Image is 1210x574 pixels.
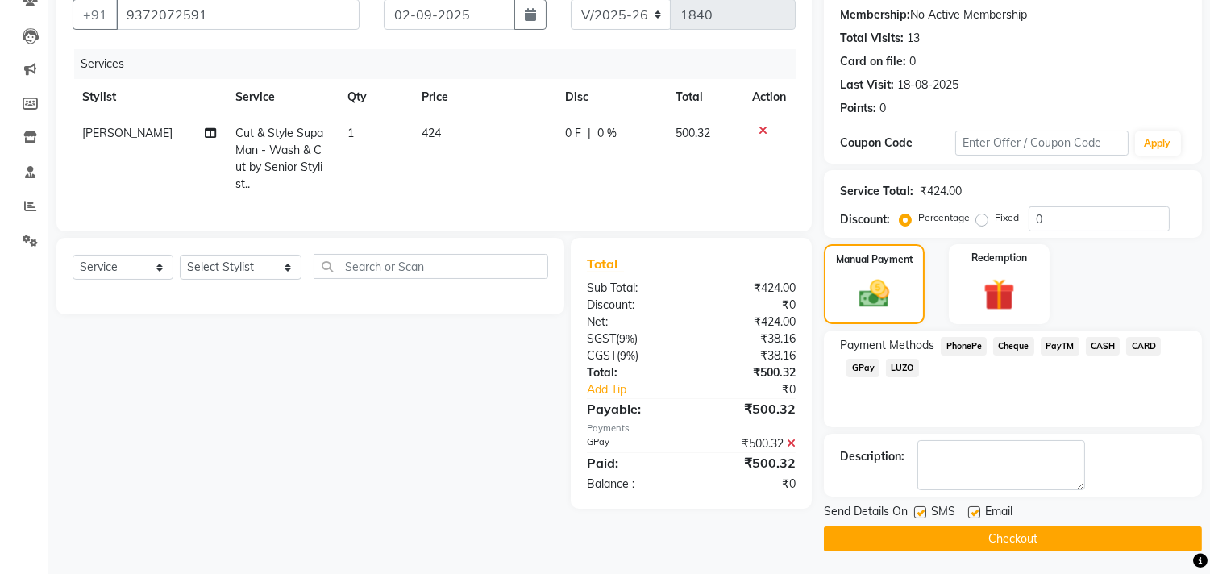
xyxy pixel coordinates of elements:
span: 9% [619,332,634,345]
th: Total [666,79,742,115]
span: Email [985,503,1012,523]
label: Manual Payment [836,252,913,267]
div: ( ) [575,331,692,347]
div: ₹0 [711,381,809,398]
div: Payments [587,422,796,435]
div: ₹0 [692,476,809,493]
span: | [588,125,591,142]
span: PayTM [1041,337,1079,356]
div: ( ) [575,347,692,364]
span: 9% [620,349,635,362]
span: CASH [1086,337,1121,356]
div: ₹38.16 [692,331,809,347]
span: Cheque [993,337,1034,356]
div: Points: [840,100,876,117]
span: CGST [587,348,617,363]
span: GPay [846,359,879,377]
div: Payable: [575,399,692,418]
div: 13 [907,30,920,47]
span: 0 % [597,125,617,142]
span: CARD [1126,337,1161,356]
div: Card on file: [840,53,906,70]
div: 0 [909,53,916,70]
span: 0 F [565,125,581,142]
span: [PERSON_NAME] [82,126,173,140]
th: Service [226,79,337,115]
div: Coupon Code [840,135,955,152]
div: ₹500.32 [692,453,809,472]
div: Description: [840,448,904,465]
span: 1 [347,126,354,140]
button: Apply [1135,131,1181,156]
div: GPay [575,435,692,452]
span: Total [587,256,624,272]
div: Net: [575,314,692,331]
th: Stylist [73,79,226,115]
div: Discount: [575,297,692,314]
div: ₹424.00 [692,280,809,297]
span: SGST [587,331,616,346]
div: Balance : [575,476,692,493]
div: 18-08-2025 [897,77,958,94]
div: ₹500.32 [692,435,809,452]
div: ₹500.32 [692,364,809,381]
label: Percentage [918,210,970,225]
div: Total Visits: [840,30,904,47]
th: Disc [555,79,666,115]
div: Total: [575,364,692,381]
img: _gift.svg [974,275,1025,314]
div: Sub Total: [575,280,692,297]
div: ₹424.00 [920,183,962,200]
div: Last Visit: [840,77,894,94]
div: Membership: [840,6,910,23]
span: PhonePe [941,337,987,356]
input: Search or Scan [314,254,548,279]
div: Discount: [840,211,890,228]
input: Enter Offer / Coupon Code [955,131,1128,156]
span: Send Details On [824,503,908,523]
div: ₹500.32 [692,399,809,418]
span: Payment Methods [840,337,934,354]
label: Fixed [995,210,1019,225]
div: Paid: [575,453,692,472]
span: SMS [931,503,955,523]
img: _cash.svg [850,277,898,311]
a: Add Tip [575,381,711,398]
div: Service Total: [840,183,913,200]
div: ₹424.00 [692,314,809,331]
div: ₹38.16 [692,347,809,364]
div: Services [74,49,808,79]
span: Cut & Style Supa Man - Wash & Cut by Senior Stylist.. [235,126,323,191]
label: Redemption [971,251,1027,265]
div: ₹0 [692,297,809,314]
button: Checkout [824,526,1202,551]
div: 0 [879,100,886,117]
th: Action [742,79,796,115]
th: Price [412,79,555,115]
div: No Active Membership [840,6,1186,23]
th: Qty [338,79,412,115]
span: 500.32 [676,126,710,140]
span: 424 [422,126,441,140]
span: LUZO [886,359,919,377]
